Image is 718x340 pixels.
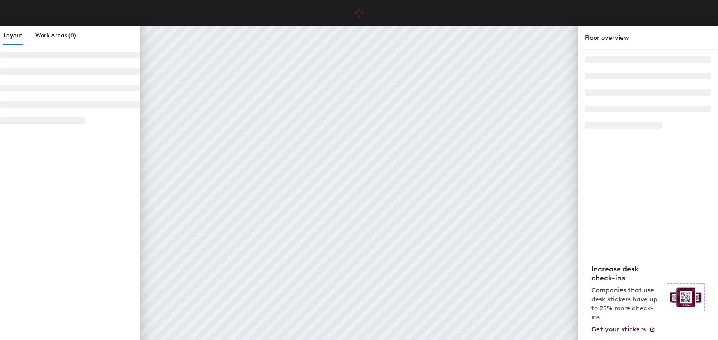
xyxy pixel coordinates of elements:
h4: Increase desk check-ins [591,264,662,283]
div: Floor overview [585,33,711,43]
span: Get your stickers [591,325,646,333]
span: Work Areas (0) [35,32,76,39]
img: Sticker logo [667,283,705,311]
span: Layout [3,32,22,39]
a: Get your stickers [591,325,655,333]
p: Companies that use desk stickers have up to 25% more check-ins. [591,286,662,322]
